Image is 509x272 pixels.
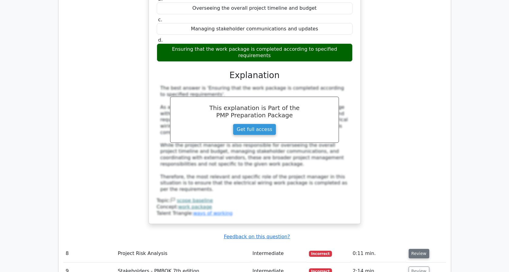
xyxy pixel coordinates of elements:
span: d. [158,37,163,43]
div: Managing stakeholder communications and updates [157,23,353,35]
span: c. [158,17,162,22]
div: Topic: [157,198,353,204]
a: Feedback on this question? [224,234,290,239]
a: work package [178,204,212,210]
a: ways of working [193,210,233,216]
div: Concept: [157,204,353,210]
button: Review [409,249,429,258]
td: 8 [63,245,116,262]
td: Intermediate [250,245,306,262]
a: scope baseline [177,198,213,203]
div: Talent Triangle: [157,198,353,216]
div: Ensuring that the work package is completed according to specified requirements [157,43,353,62]
a: Get full access [233,124,276,135]
h3: Explanation [160,70,349,81]
div: The best answer is 'Ensuring that the work package is completed according to specified requiremen... [160,85,349,193]
td: Project Risk Analysis [115,245,250,262]
div: Overseeing the overall project timeline and budget [157,2,353,14]
span: Incorrect [309,251,332,257]
td: 0:11 min. [350,245,406,262]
